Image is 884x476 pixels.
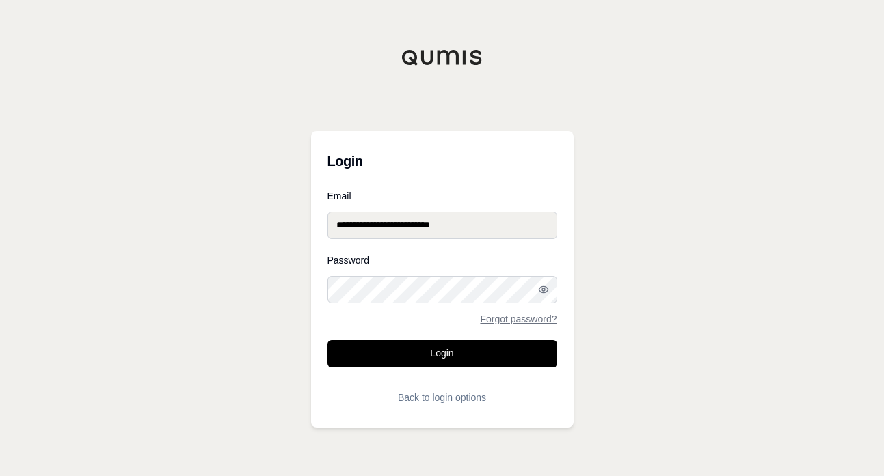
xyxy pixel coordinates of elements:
[480,314,557,324] a: Forgot password?
[327,191,557,201] label: Email
[327,384,557,411] button: Back to login options
[327,340,557,367] button: Login
[327,255,557,265] label: Password
[401,49,483,66] img: Qumis
[327,148,557,175] h3: Login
